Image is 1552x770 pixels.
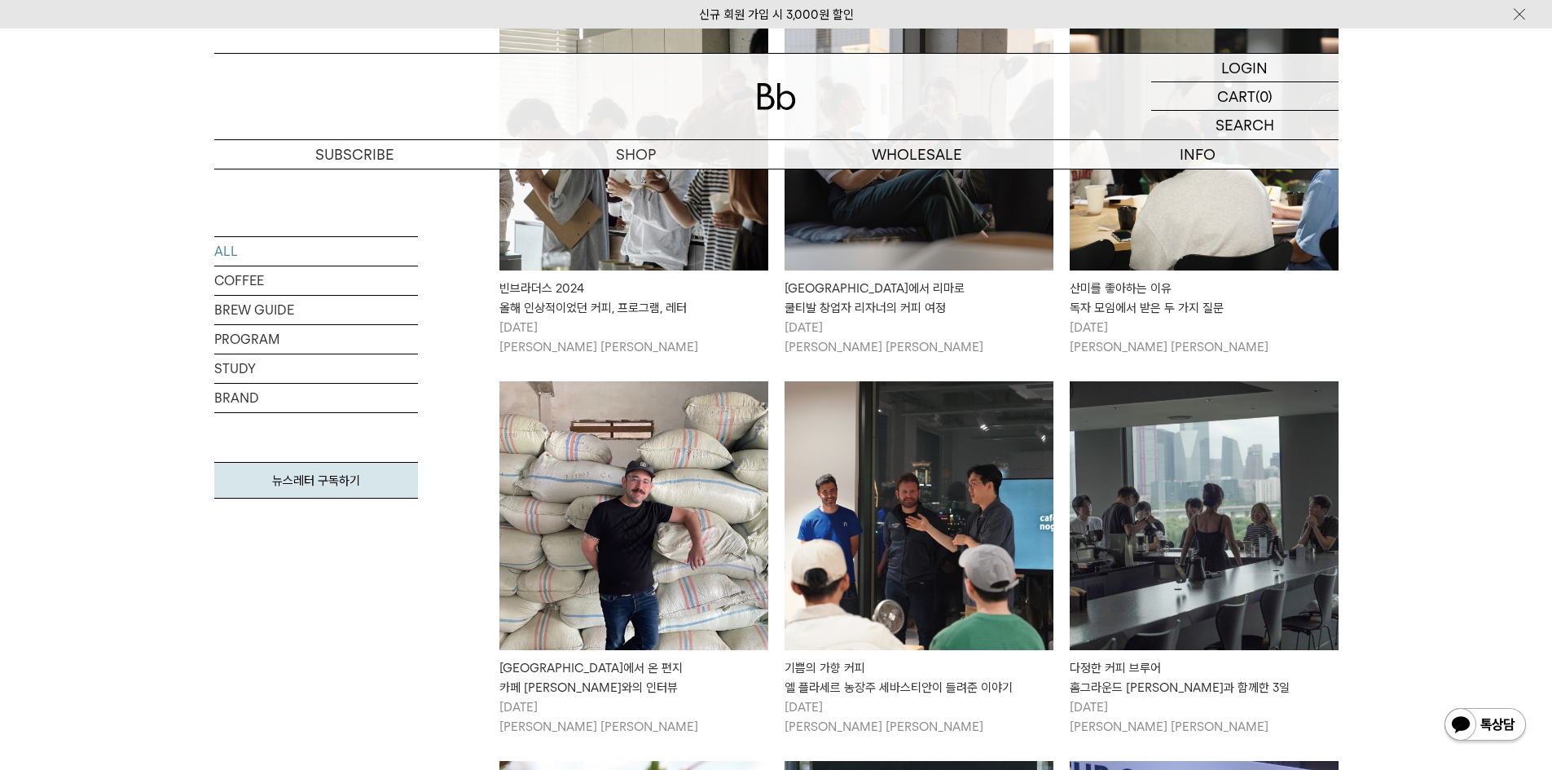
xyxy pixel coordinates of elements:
[785,381,1053,737] a: 기쁨의 가향 커피엘 플라세르 농장주 세바스티안이 들려준 이야기 기쁨의 가향 커피엘 플라세르 농장주 세바스티안이 들려준 이야기 [DATE][PERSON_NAME] [PERSON...
[785,2,1053,357] a: 암스테르담에서 리마로쿨티발 창업자 리자너의 커피 여정 [GEOGRAPHIC_DATA]에서 리마로쿨티발 창업자 리자너의 커피 여정 [DATE][PERSON_NAME] [PERS...
[785,658,1053,697] div: 기쁨의 가향 커피 엘 플라세르 농장주 세바스티안이 들려준 이야기
[1070,658,1339,697] div: 다정한 커피 브루어 홈그라운드 [PERSON_NAME]과 함께한 3일
[776,140,1057,169] p: WHOLESALE
[214,325,418,354] a: PROGRAM
[495,140,776,169] a: SHOP
[1216,111,1274,139] p: SEARCH
[1070,279,1339,318] div: 산미를 좋아하는 이유 독자 모임에서 받은 두 가지 질문
[1070,381,1339,650] img: 다정한 커피 브루어홈그라운드 엘리샤 탄과 함께한 3일
[1217,82,1255,110] p: CART
[785,279,1053,318] div: [GEOGRAPHIC_DATA]에서 리마로 쿨티발 창업자 리자너의 커피 여정
[1151,54,1339,82] a: LOGIN
[499,279,768,318] div: 빈브라더스 2024 올해 인상적이었던 커피, 프로그램, 레터
[1057,140,1339,169] p: INFO
[1151,82,1339,111] a: CART (0)
[699,7,854,22] a: 신규 회원 가입 시 3,000원 할인
[214,296,418,324] a: BREW GUIDE
[214,140,495,169] a: SUBSCRIBE
[785,318,1053,357] p: [DATE] [PERSON_NAME] [PERSON_NAME]
[499,381,768,650] img: 인도네시아에서 온 편지카페 임포츠 피에로와의 인터뷰
[499,381,768,737] a: 인도네시아에서 온 편지카페 임포츠 피에로와의 인터뷰 [GEOGRAPHIC_DATA]에서 온 편지카페 [PERSON_NAME]와의 인터뷰 [DATE][PERSON_NAME] [...
[214,266,418,295] a: COFFEE
[1221,54,1268,81] p: LOGIN
[499,318,768,357] p: [DATE] [PERSON_NAME] [PERSON_NAME]
[214,237,418,266] a: ALL
[1070,381,1339,737] a: 다정한 커피 브루어홈그라운드 엘리샤 탄과 함께한 3일 다정한 커피 브루어홈그라운드 [PERSON_NAME]과 함께한 3일 [DATE][PERSON_NAME] [PERSON_N...
[1070,697,1339,737] p: [DATE] [PERSON_NAME] [PERSON_NAME]
[214,384,418,412] a: BRAND
[1070,2,1339,357] a: 산미를 좋아하는 이유독자 모임에서 받은 두 가지 질문 산미를 좋아하는 이유독자 모임에서 받은 두 가지 질문 [DATE][PERSON_NAME] [PERSON_NAME]
[214,462,418,499] a: 뉴스레터 구독하기
[785,697,1053,737] p: [DATE] [PERSON_NAME] [PERSON_NAME]
[785,381,1053,650] img: 기쁨의 가향 커피엘 플라세르 농장주 세바스티안이 들려준 이야기
[214,354,418,383] a: STUDY
[1255,82,1273,110] p: (0)
[757,83,796,110] img: 로고
[499,2,768,357] a: 빈브라더스 2024올해 인상적이었던 커피, 프로그램, 레터 빈브라더스 2024올해 인상적이었던 커피, 프로그램, 레터 [DATE][PERSON_NAME] [PERSON_NAME]
[1070,318,1339,357] p: [DATE] [PERSON_NAME] [PERSON_NAME]
[499,658,768,697] div: [GEOGRAPHIC_DATA]에서 온 편지 카페 [PERSON_NAME]와의 인터뷰
[1443,706,1528,746] img: 카카오톡 채널 1:1 채팅 버튼
[499,697,768,737] p: [DATE] [PERSON_NAME] [PERSON_NAME]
